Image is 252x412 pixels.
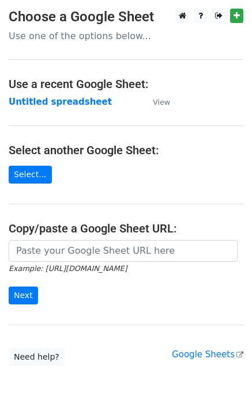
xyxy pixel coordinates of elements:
small: View [153,98,170,106]
a: Google Sheets [172,349,243,360]
input: Paste your Google Sheet URL here [9,240,238,262]
input: Next [9,287,38,304]
a: Untitled spreadsheet [9,97,112,107]
a: View [141,97,170,107]
h4: Select another Google Sheet: [9,143,243,157]
small: Example: [URL][DOMAIN_NAME] [9,264,127,273]
a: Need help? [9,348,65,366]
h3: Choose a Google Sheet [9,9,243,25]
a: Select... [9,166,52,184]
h4: Copy/paste a Google Sheet URL: [9,222,243,235]
h4: Use a recent Google Sheet: [9,77,243,91]
p: Use one of the options below... [9,30,243,42]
